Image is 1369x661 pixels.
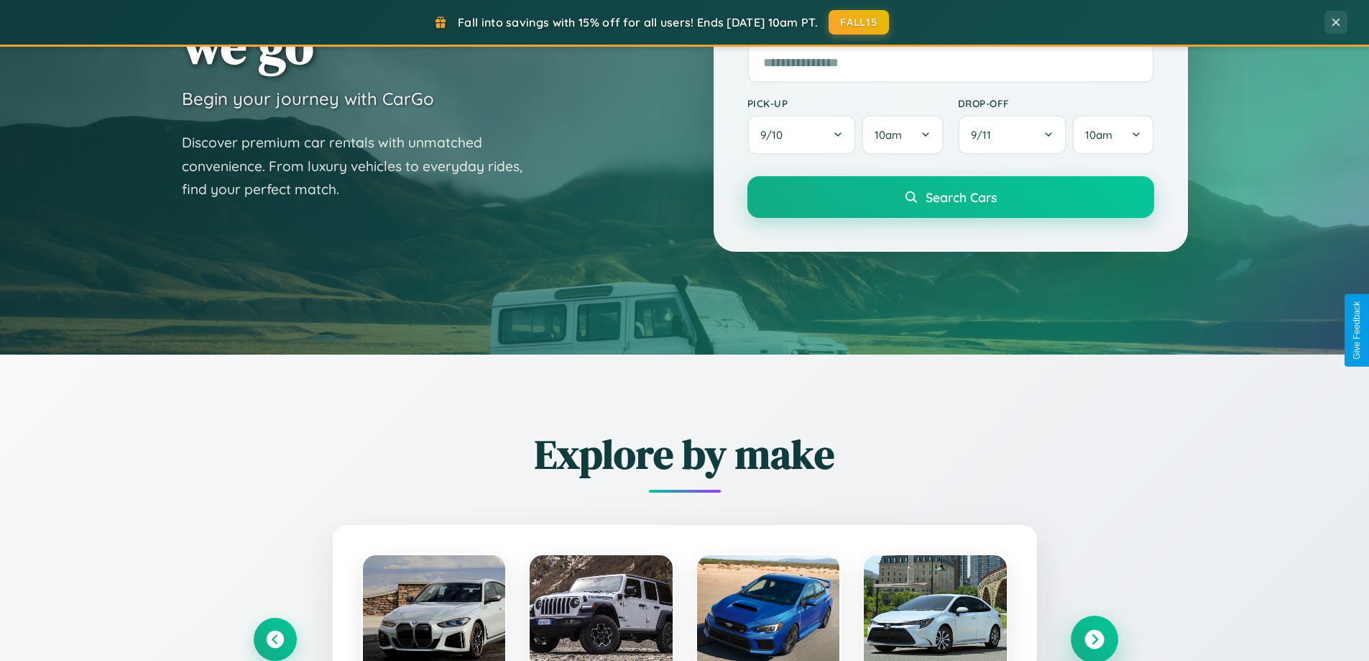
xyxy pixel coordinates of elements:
button: 9/11 [958,115,1067,155]
p: Discover premium car rentals with unmatched convenience. From luxury vehicles to everyday rides, ... [182,131,541,201]
h2: Explore by make [254,427,1116,482]
button: 10am [862,115,943,155]
span: Fall into savings with 15% off for all users! Ends [DATE] 10am PT. [458,15,818,29]
button: Search Cars [747,176,1154,218]
span: 9 / 11 [971,128,998,142]
div: Give Feedback [1352,301,1362,360]
label: Drop-off [958,97,1154,109]
span: 9 / 10 [760,128,790,142]
span: 10am [1085,128,1112,142]
label: Pick-up [747,97,944,109]
span: 10am [875,128,902,142]
h3: Begin your journey with CarGo [182,88,434,109]
button: FALL15 [829,10,889,35]
button: 10am [1072,115,1153,155]
span: Search Cars [926,189,997,205]
button: 9/10 [747,115,857,155]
